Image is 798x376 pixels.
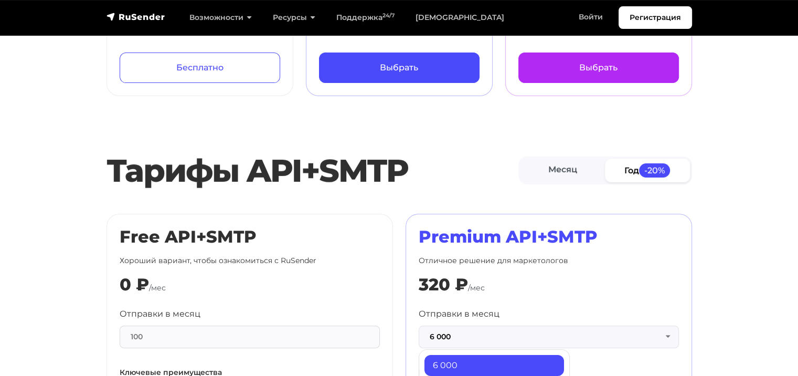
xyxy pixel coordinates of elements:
[568,6,613,28] a: Войти
[419,275,468,295] div: 320 ₽
[605,159,690,182] a: Год
[382,12,395,19] sup: 24/7
[419,227,679,247] h2: Premium API+SMTP
[262,7,326,28] a: Ресурсы
[468,283,485,293] span: /мес
[619,6,692,29] a: Регистрация
[424,355,564,376] a: 6 000
[179,7,262,28] a: Возможности
[120,255,380,266] p: Хороший вариант, чтобы ознакомиться с RuSender
[419,255,679,266] p: Отличное решение для маркетологов
[149,283,166,293] span: /мес
[419,308,499,320] label: Отправки в месяц
[639,163,671,177] span: -20%
[319,53,480,83] a: Выбрать
[405,7,515,28] a: [DEMOGRAPHIC_DATA]
[120,308,200,320] label: Отправки в месяц
[107,152,518,190] h2: Тарифы API+SMTP
[419,326,679,348] button: 6 000
[120,275,149,295] div: 0 ₽
[326,7,405,28] a: Поддержка24/7
[120,227,380,247] h2: Free API+SMTP
[107,12,165,22] img: RuSender
[120,53,280,83] a: Бесплатно
[518,53,679,83] a: Выбрать
[520,159,605,182] a: Месяц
